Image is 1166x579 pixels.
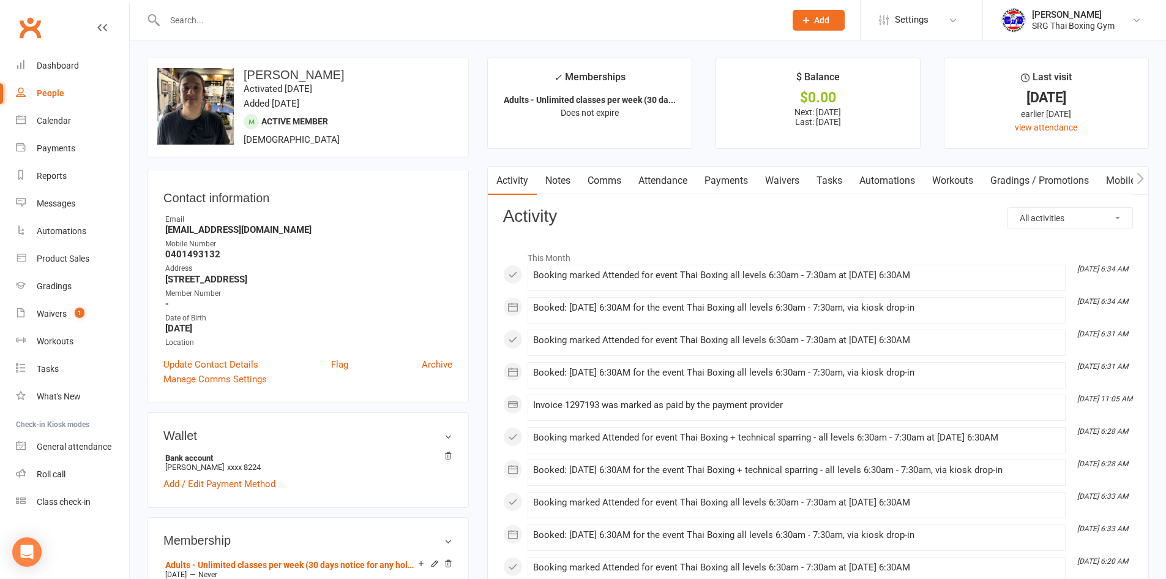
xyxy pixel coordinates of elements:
div: Location [165,337,452,349]
a: Dashboard [16,52,129,80]
div: [DATE] [955,91,1137,104]
a: Payments [696,167,757,195]
a: Waivers 1 [16,300,129,328]
a: Attendance [630,167,696,195]
a: Comms [579,167,630,195]
h3: Activity [503,207,1133,226]
div: Booking marked Attended for event Thai Boxing all levels 6:30am - 7:30am at [DATE] 6:30AM [533,498,1060,508]
a: Workouts [16,328,129,355]
a: Gradings [16,273,129,300]
div: Booked: [DATE] 6:30AM for the event Thai Boxing all levels 6:30am - 7:30am, via kiosk drop-in [533,368,1060,378]
li: [PERSON_NAME] [163,452,452,474]
a: Workouts [924,167,982,195]
i: [DATE] 6:34 AM [1077,265,1128,273]
a: Adults - Unlimited classes per week (30 days notice for any hold or cancellation) [165,560,418,570]
p: Next: [DATE] Last: [DATE] [727,107,909,127]
span: Does not expire [561,108,619,118]
div: Booking marked Attended for event Thai Boxing all levels 6:30am - 7:30am at [DATE] 6:30AM [533,562,1060,573]
li: This Month [503,245,1133,265]
div: [PERSON_NAME] [1032,9,1115,20]
a: Automations [16,218,129,245]
i: ✓ [554,72,562,83]
div: Dashboard [37,61,79,70]
h3: Wallet [163,429,452,442]
i: [DATE] 11:05 AM [1077,395,1132,403]
div: Member Number [165,288,452,300]
div: Booking marked Attended for event Thai Boxing all levels 6:30am - 7:30am at [DATE] 6:30AM [533,335,1060,346]
a: Roll call [16,461,129,488]
div: Invoice 1297193 was marked as paid by the payment provider [533,400,1060,411]
span: Add [814,15,829,25]
a: Tasks [808,167,851,195]
div: Email [165,214,452,225]
a: Clubworx [15,12,45,43]
strong: 0401493132 [165,249,452,260]
time: Added [DATE] [244,98,299,109]
div: Waivers [37,309,67,319]
i: [DATE] 6:33 AM [1077,492,1128,501]
i: [DATE] 6:31 AM [1077,362,1128,371]
div: Booked: [DATE] 6:30AM for the event Thai Boxing + technical sparring - all levels 6:30am - 7:30am... [533,465,1060,475]
input: Search... [161,12,777,29]
a: Messages [16,190,129,218]
div: Payments [37,143,75,153]
div: Messages [37,199,75,208]
div: Booked: [DATE] 6:30AM for the event Thai Boxing all levels 6:30am - 7:30am, via kiosk drop-in [533,303,1060,313]
h3: Contact information [163,186,452,205]
div: Last visit [1021,69,1072,91]
img: image1746233104.png [157,68,234,145]
a: view attendance [1015,123,1077,132]
div: Booking marked Attended for event Thai Boxing + technical sparring - all levels 6:30am - 7:30am a... [533,433,1060,443]
div: Roll call [37,469,65,479]
i: [DATE] 6:31 AM [1077,330,1128,338]
div: $0.00 [727,91,909,104]
div: Booked: [DATE] 6:30AM for the event Thai Boxing all levels 6:30am - 7:30am, via kiosk drop-in [533,530,1060,540]
div: $ Balance [796,69,840,91]
strong: Adults - Unlimited classes per week (30 da... [504,95,676,105]
div: SRG Thai Boxing Gym [1032,20,1115,31]
div: Tasks [37,364,59,374]
span: [DEMOGRAPHIC_DATA] [244,134,340,145]
a: Activity [488,167,537,195]
div: Workouts [37,336,73,346]
div: Automations [37,226,86,236]
span: 1 [75,308,84,318]
a: Update Contact Details [163,357,258,372]
time: Activated [DATE] [244,83,312,94]
div: Class check-in [37,497,91,507]
div: earlier [DATE] [955,107,1137,121]
a: Mobile App [1097,167,1164,195]
i: [DATE] 6:28 AM [1077,427,1128,436]
img: thumb_image1718682644.png [1001,8,1026,32]
div: Memberships [554,69,626,92]
a: Flag [331,357,348,372]
i: [DATE] 6:34 AM [1077,297,1128,306]
a: Tasks [16,355,129,383]
a: Product Sales [16,245,129,273]
strong: [STREET_ADDRESS] [165,274,452,285]
a: Gradings / Promotions [982,167,1097,195]
div: Booking marked Attended for event Thai Boxing all levels 6:30am - 7:30am at [DATE] 6:30AM [533,270,1060,281]
h3: Membership [163,534,452,547]
a: Reports [16,162,129,190]
i: [DATE] 6:20 AM [1077,557,1128,566]
a: Archive [422,357,452,372]
i: [DATE] 6:33 AM [1077,524,1128,533]
a: People [16,80,129,107]
div: Address [165,263,452,274]
span: [DATE] [165,570,187,579]
a: General attendance kiosk mode [16,433,129,461]
a: Automations [851,167,924,195]
div: Mobile Number [165,238,452,250]
div: Gradings [37,281,72,291]
strong: Bank account [165,453,446,463]
div: Calendar [37,116,71,126]
span: Active member [261,116,328,126]
strong: [EMAIL_ADDRESS][DOMAIN_NAME] [165,224,452,235]
div: Product Sales [37,254,89,263]
div: General attendance [37,442,111,452]
a: Calendar [16,107,129,135]
div: People [37,88,64,98]
i: [DATE] 6:28 AM [1077,460,1128,468]
a: Class kiosk mode [16,488,129,516]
